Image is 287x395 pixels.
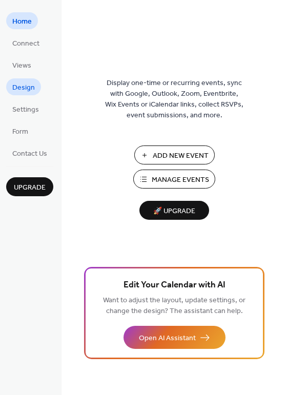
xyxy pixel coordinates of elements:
[139,201,209,220] button: 🚀 Upgrade
[6,12,38,29] a: Home
[6,56,37,73] a: Views
[152,175,209,185] span: Manage Events
[6,100,45,117] a: Settings
[12,149,47,159] span: Contact Us
[153,151,209,161] span: Add New Event
[14,182,46,193] span: Upgrade
[6,34,46,51] a: Connect
[12,127,28,137] span: Form
[124,326,225,349] button: Open AI Assistant
[12,105,39,115] span: Settings
[6,177,53,196] button: Upgrade
[133,170,215,189] button: Manage Events
[12,16,32,27] span: Home
[12,82,35,93] span: Design
[12,38,39,49] span: Connect
[6,144,53,161] a: Contact Us
[105,78,243,121] span: Display one-time or recurring events, sync with Google, Outlook, Zoom, Eventbrite, Wix Events or ...
[12,60,31,71] span: Views
[6,78,41,95] a: Design
[124,278,225,293] span: Edit Your Calendar with AI
[6,122,34,139] a: Form
[146,204,203,218] span: 🚀 Upgrade
[134,145,215,164] button: Add New Event
[139,333,196,344] span: Open AI Assistant
[103,294,245,318] span: Want to adjust the layout, update settings, or change the design? The assistant can help.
